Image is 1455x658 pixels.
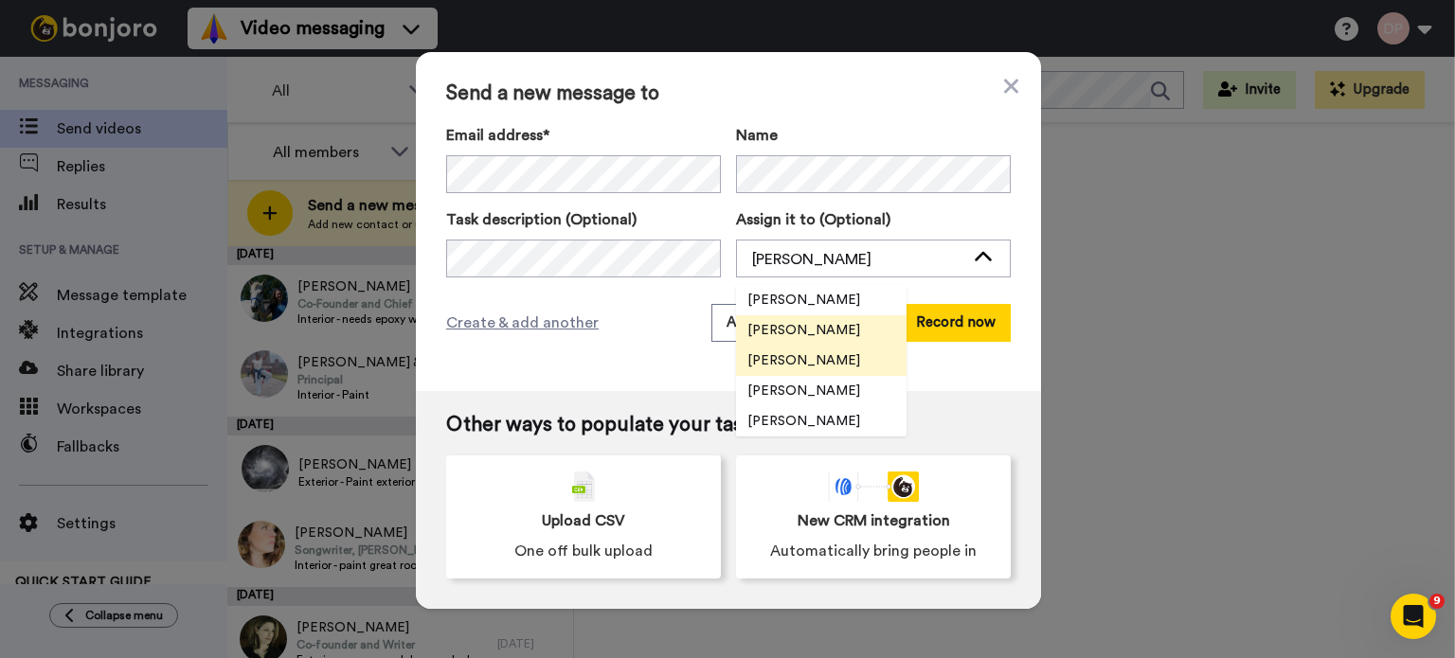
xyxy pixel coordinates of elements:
[542,509,625,532] span: Upload CSV
[736,291,871,310] span: [PERSON_NAME]
[828,471,919,502] div: animation
[446,124,721,147] label: Email address*
[446,414,1011,436] span: Other ways to populate your tasklist
[1391,594,1436,639] iframe: Intercom live chat
[736,321,871,340] span: [PERSON_NAME]
[446,208,721,231] label: Task description (Optional)
[1429,594,1445,609] span: 9
[901,304,1011,342] button: Record now
[446,82,1011,105] span: Send a new message to
[752,248,964,271] div: [PERSON_NAME]
[770,540,977,562] span: Automatically bring people in
[572,471,595,502] img: csv-grey.png
[736,208,1011,231] label: Assign it to (Optional)
[736,382,871,400] span: [PERSON_NAME]
[514,540,653,562] span: One off bulk upload
[798,509,950,532] span: New CRM integration
[711,304,878,342] button: Add and record later
[736,124,778,147] span: Name
[736,351,871,370] span: [PERSON_NAME]
[446,311,599,334] span: Create & add another
[736,412,871,431] span: [PERSON_NAME]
